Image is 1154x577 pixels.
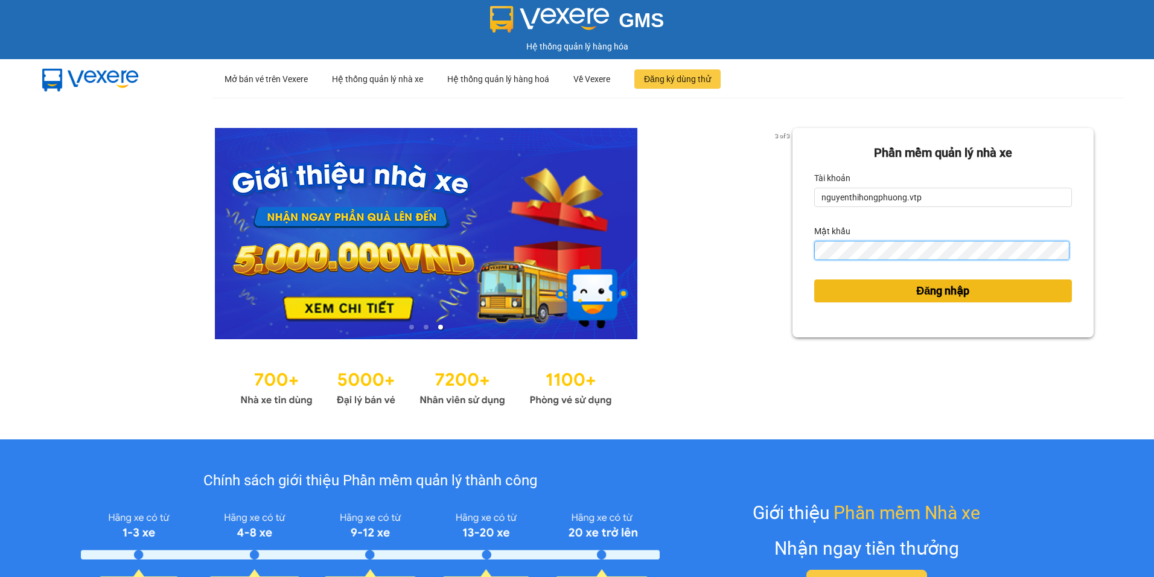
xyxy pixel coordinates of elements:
label: Tài khoản [814,168,850,188]
div: Giới thiệu [753,499,980,527]
div: Phần mềm quản lý nhà xe [814,144,1072,162]
div: Mở bán vé trên Vexere [225,60,308,98]
div: Hệ thống quản lý nhà xe [332,60,423,98]
button: previous slide / item [60,128,77,339]
img: Statistics.png [240,363,612,409]
a: GMS [490,18,665,28]
input: Tài khoản [814,188,1072,207]
button: Đăng nhập [814,279,1072,302]
span: Phần mềm Nhà xe [834,499,980,527]
li: slide item 2 [424,325,429,330]
div: Chính sách giới thiệu Phần mềm quản lý thành công [81,470,660,493]
div: Hệ thống quản lý hàng hoá [447,60,549,98]
button: next slide / item [776,128,792,339]
button: Đăng ký dùng thử [634,69,721,89]
div: Hệ thống quản lý hàng hóa [3,40,1151,53]
input: Mật khẩu [814,241,1070,260]
li: slide item 1 [409,325,414,330]
span: Đăng ký dùng thử [644,72,711,86]
span: Đăng nhập [916,282,969,299]
div: Về Vexere [573,60,610,98]
p: 3 of 3 [771,128,792,144]
span: GMS [619,9,664,31]
label: Mật khẩu [814,222,850,241]
div: Nhận ngay tiền thưởng [774,534,959,563]
li: slide item 3 [438,325,443,330]
img: logo 2 [490,6,610,33]
img: mbUUG5Q.png [30,59,151,99]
